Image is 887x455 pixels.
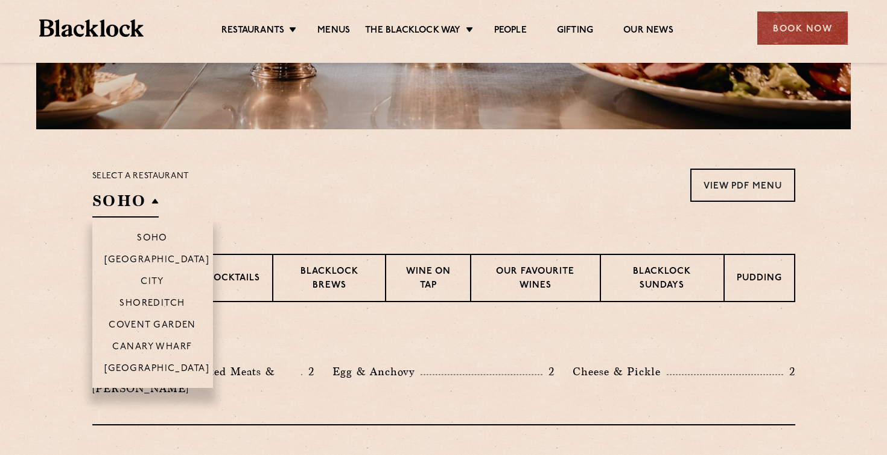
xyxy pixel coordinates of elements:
p: Canary Wharf [112,342,192,354]
p: Covent Garden [109,320,196,332]
p: 2 [542,364,555,379]
p: [GEOGRAPHIC_DATA] [104,255,210,267]
p: Cheese & Pickle [573,363,667,380]
h3: Pre Chop Bites [92,332,795,348]
p: Blacklock Brews [285,265,374,294]
img: BL_Textured_Logo-footer-cropped.svg [39,19,144,37]
p: City [141,277,164,289]
h2: SOHO [92,190,159,218]
div: Book Now [757,11,848,45]
a: Restaurants [221,25,284,38]
a: View PDF Menu [690,169,795,202]
p: 2 [783,364,795,379]
a: The Blacklock Way [365,25,460,38]
p: Blacklock Sundays [613,265,711,294]
p: Our favourite wines [483,265,588,294]
p: Pudding [737,272,782,287]
p: Egg & Anchovy [332,363,421,380]
p: Wine on Tap [398,265,457,294]
a: Gifting [557,25,593,38]
p: Soho [137,233,168,245]
a: Menus [317,25,350,38]
a: People [494,25,527,38]
a: Our News [623,25,673,38]
p: Select a restaurant [92,169,189,184]
p: Shoreditch [119,298,185,311]
p: Cocktails [206,272,260,287]
p: [GEOGRAPHIC_DATA] [104,364,210,376]
p: 2 [302,364,314,379]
